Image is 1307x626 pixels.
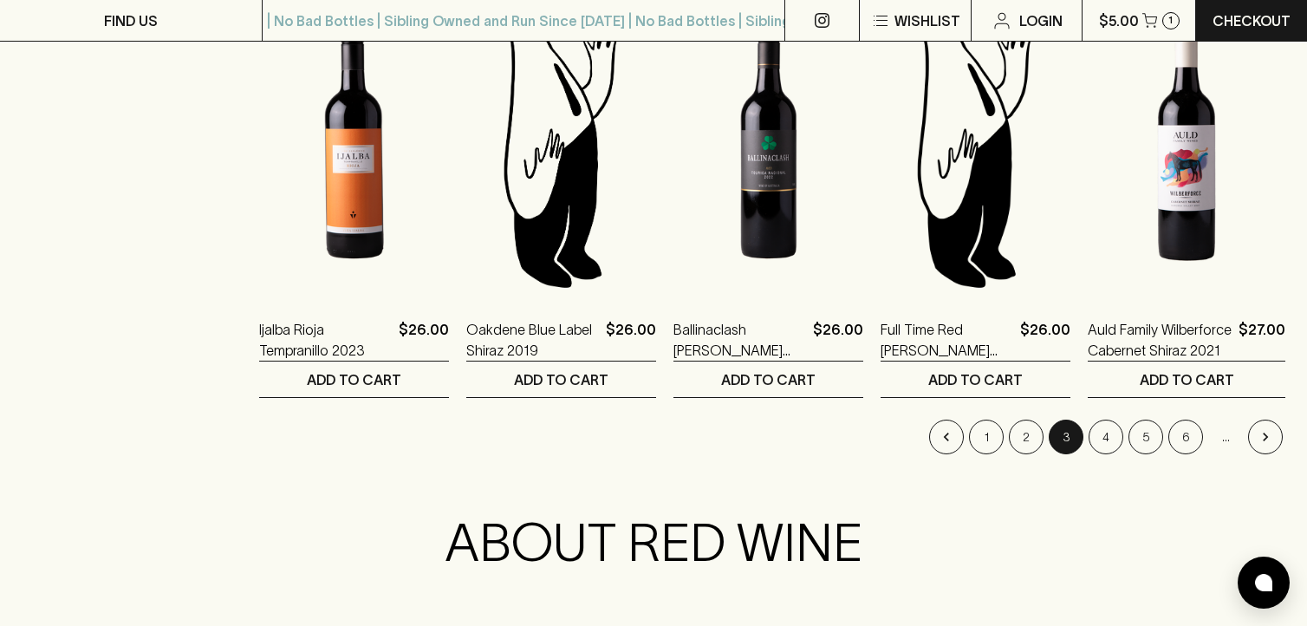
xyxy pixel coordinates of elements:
p: FIND US [104,10,158,31]
img: bubble-icon [1255,574,1272,591]
p: $5.00 [1099,10,1139,31]
p: Wishlist [894,10,960,31]
p: $27.00 [1239,319,1285,361]
button: Go to page 1 [969,420,1004,454]
p: $26.00 [1020,319,1070,361]
a: Full Time Red [PERSON_NAME] Tempranillo 2024 [881,319,1013,361]
div: … [1208,420,1243,454]
p: $26.00 [813,319,863,361]
p: Login [1019,10,1063,31]
p: $26.00 [606,319,656,361]
button: Go to previous page [929,420,964,454]
p: 1 [1168,16,1173,25]
p: ADD TO CART [1140,369,1234,390]
button: ADD TO CART [259,362,449,397]
p: ADD TO CART [928,369,1023,390]
a: Auld Family Wilberforce Cabernet Shiraz 2021 [1088,319,1232,361]
a: Oakdene Blue Label Shiraz 2019 [466,319,599,361]
button: Go to page 5 [1128,420,1163,454]
nav: pagination navigation [259,420,1285,454]
a: Ballinaclash [PERSON_NAME] Touriga Nacional 2022 [673,319,806,361]
button: ADD TO CART [881,362,1070,397]
button: Go to next page [1248,420,1283,454]
button: ADD TO CART [1088,362,1285,397]
button: page 3 [1049,420,1083,454]
p: $26.00 [399,319,449,361]
button: ADD TO CART [466,362,656,397]
button: Go to page 6 [1168,420,1203,454]
a: Ijalba Rioja Tempranillo 2023 [259,319,392,361]
p: Checkout [1213,10,1291,31]
button: Go to page 2 [1009,420,1044,454]
p: ADD TO CART [307,369,401,390]
p: ADD TO CART [721,369,816,390]
p: ADD TO CART [514,369,608,390]
button: ADD TO CART [673,362,863,397]
button: Go to page 4 [1089,420,1123,454]
h2: ABOUT RED WINE [196,512,1111,574]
